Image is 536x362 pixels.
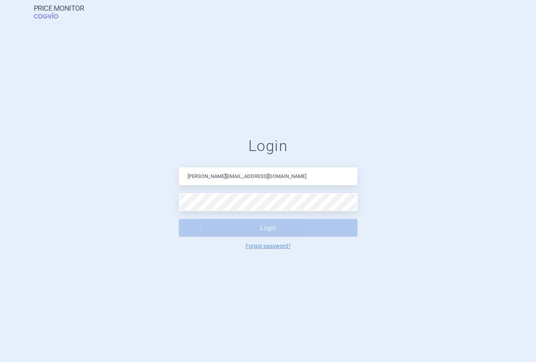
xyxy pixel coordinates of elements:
[179,219,358,237] button: Login
[34,4,84,12] strong: Price Monitor
[34,12,70,19] span: COGVIO
[34,4,84,19] a: Price MonitorCOGVIO
[246,243,291,249] a: Forgot password?
[179,167,358,185] input: Email
[179,137,358,155] h1: Login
